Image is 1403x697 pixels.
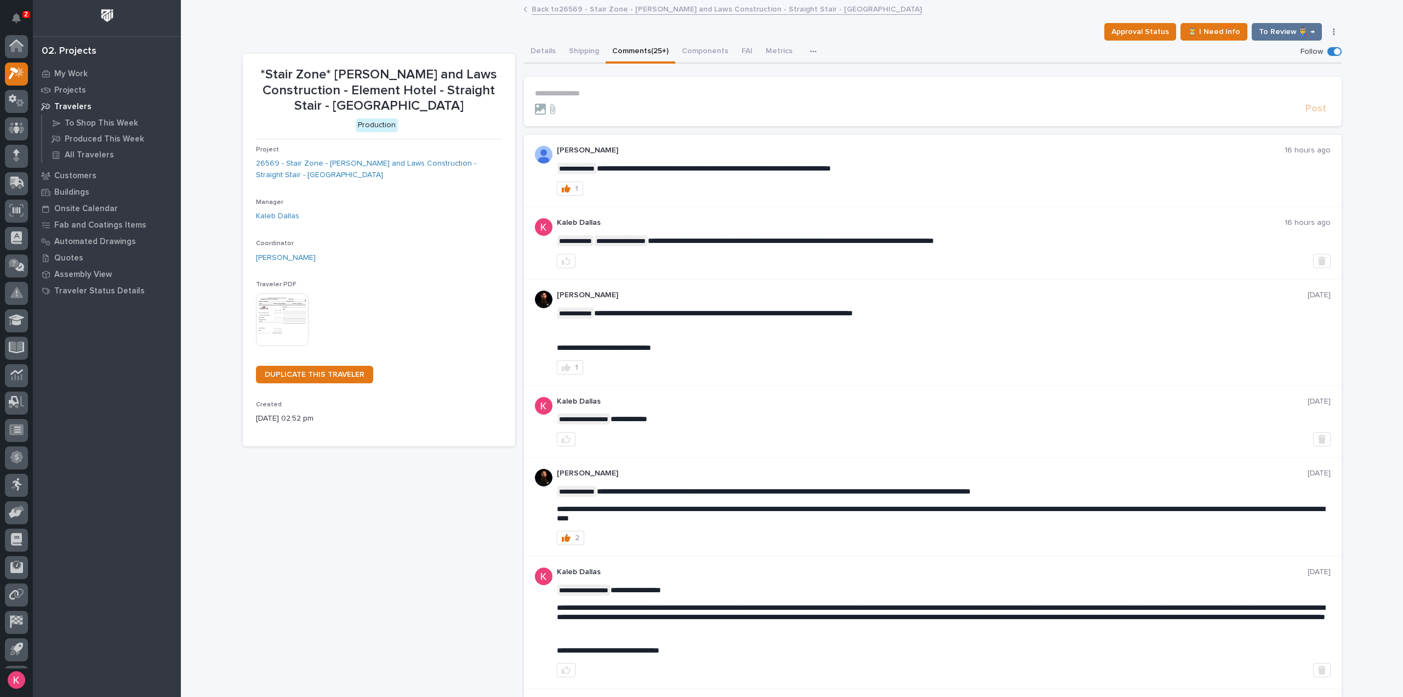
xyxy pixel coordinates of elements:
p: Automated Drawings [54,237,136,247]
a: [PERSON_NAME] [256,252,316,264]
p: Kaleb Dallas [557,218,1285,228]
a: Buildings [33,184,181,200]
p: Buildings [54,188,89,197]
span: Project [256,146,279,153]
a: Produced This Week [42,131,181,146]
button: users-avatar [5,668,28,692]
span: Traveler PDF [256,281,296,288]
p: Quotes [54,253,83,263]
img: AOh14GhWdCmNGdrYYOPqe-VVv6zVZj5eQYWy4aoH1XOH=s96-c [535,146,552,163]
button: Details [524,41,562,64]
p: Produced This Week [65,134,144,144]
p: [DATE] [1308,291,1331,300]
div: Production [356,118,398,132]
img: zmKUmRVDQjmBLfnAs97p [535,291,552,308]
button: FAI [735,41,759,64]
p: Onsite Calendar [54,204,118,214]
p: [DATE] [1308,568,1331,577]
button: Components [675,41,735,64]
a: My Work [33,65,181,82]
p: 16 hours ago [1285,218,1331,228]
div: 02. Projects [42,46,96,58]
span: DUPLICATE THIS TRAVELER [265,371,364,378]
a: To Shop This Week [42,115,181,131]
p: Kaleb Dallas [557,397,1308,406]
img: zmKUmRVDQjmBLfnAs97p [535,469,552,486]
button: Post [1301,103,1331,115]
button: like this post [557,254,575,268]
button: Approval Status [1104,23,1176,41]
img: ACg8ocJFQJZtOpq0mXhEl6L5cbQXDkmdPAf0fdoBPnlMfqfX=s96-c [535,218,552,236]
p: Kaleb Dallas [557,568,1308,577]
a: All Travelers [42,147,181,162]
a: Fab and Coatings Items [33,217,181,233]
p: [PERSON_NAME] [557,146,1285,155]
p: Customers [54,171,96,181]
button: Metrics [759,41,799,64]
p: All Travelers [65,150,114,160]
p: Follow [1301,47,1323,56]
span: To Review 👨‍🏭 → [1259,25,1315,38]
p: *Stair Zone* [PERSON_NAME] and Laws Construction - Element Hotel - Straight Stair - [GEOGRAPHIC_D... [256,67,502,114]
p: 16 hours ago [1285,146,1331,155]
span: Approval Status [1111,25,1169,38]
button: ⏳ I Need Info [1180,23,1247,41]
a: Travelers [33,98,181,115]
a: Quotes [33,250,181,266]
button: Notifications [5,7,28,30]
div: 2 [575,534,579,542]
a: Projects [33,82,181,98]
button: Delete post [1313,254,1331,268]
button: like this post [557,432,575,446]
p: [DATE] [1308,469,1331,478]
span: ⏳ I Need Info [1188,25,1240,38]
button: Delete post [1313,663,1331,677]
a: Customers [33,167,181,184]
a: 26569 - Stair Zone - [PERSON_NAME] and Laws Construction - Straight Stair - [GEOGRAPHIC_DATA] [256,158,502,181]
a: Automated Drawings [33,233,181,250]
div: 1 [575,185,578,192]
button: Shipping [562,41,606,64]
a: Traveler Status Details [33,282,181,299]
span: Post [1305,103,1326,115]
p: [PERSON_NAME] [557,291,1308,300]
a: Kaleb Dallas [256,211,299,222]
a: Onsite Calendar [33,200,181,217]
img: ACg8ocJFQJZtOpq0mXhEl6L5cbQXDkmdPAf0fdoBPnlMfqfX=s96-c [535,568,552,585]
button: 2 [557,531,584,545]
p: Travelers [54,102,92,112]
p: Projects [54,86,86,95]
button: like this post [557,663,575,677]
a: DUPLICATE THIS TRAVELER [256,366,373,383]
p: My Work [54,69,88,79]
img: ACg8ocJFQJZtOpq0mXhEl6L5cbQXDkmdPAf0fdoBPnlMfqfX=s96-c [535,397,552,415]
p: Fab and Coatings Items [54,220,146,230]
button: Comments (25+) [606,41,675,64]
p: Traveler Status Details [54,286,145,296]
a: Back to26569 - Stair Zone - [PERSON_NAME] and Laws Construction - Straight Stair - [GEOGRAPHIC_DATA] [532,2,922,15]
div: Notifications2 [14,13,28,31]
span: Coordinator [256,240,294,247]
p: 2 [24,10,28,18]
button: To Review 👨‍🏭 → [1252,23,1322,41]
p: [PERSON_NAME] [557,469,1308,478]
img: Workspace Logo [97,5,117,26]
button: 1 [557,182,583,196]
a: Assembly View [33,266,181,282]
p: [DATE] 02:52 pm [256,413,502,424]
span: Created [256,401,282,408]
button: Delete post [1313,432,1331,446]
p: Assembly View [54,270,112,280]
span: Manager [256,199,283,206]
div: 1 [575,364,578,371]
button: 1 [557,360,583,375]
p: To Shop This Week [65,118,138,128]
p: [DATE] [1308,397,1331,406]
